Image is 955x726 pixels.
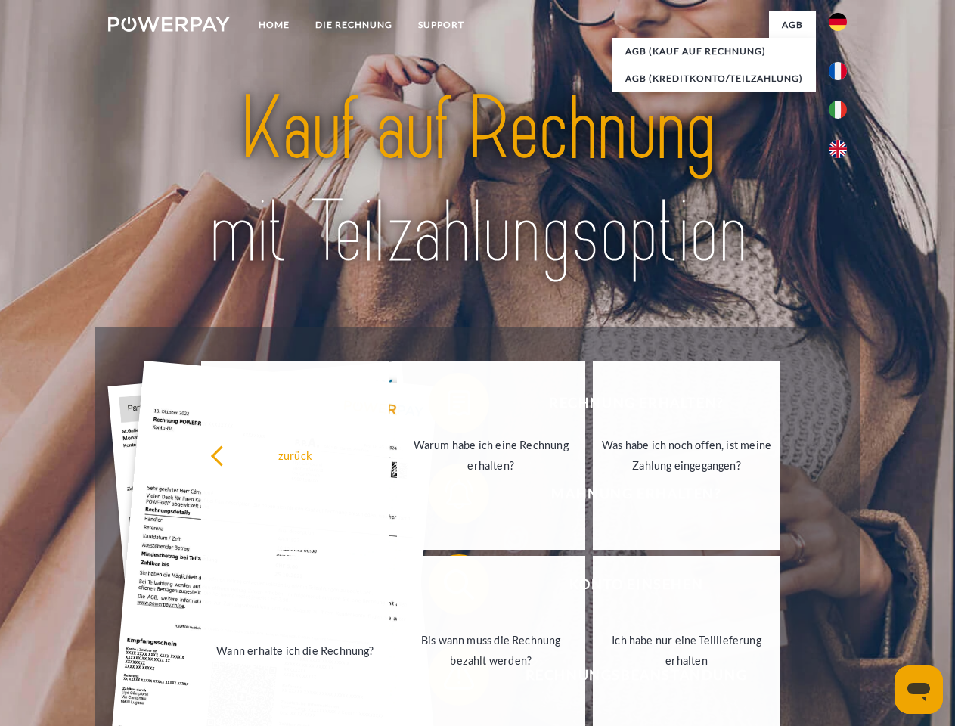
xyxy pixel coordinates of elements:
[144,73,811,290] img: title-powerpay_de.svg
[602,630,772,671] div: Ich habe nur eine Teillieferung erhalten
[769,11,816,39] a: agb
[246,11,302,39] a: Home
[829,101,847,119] img: it
[302,11,405,39] a: DIE RECHNUNG
[210,640,380,660] div: Wann erhalte ich die Rechnung?
[405,11,477,39] a: SUPPORT
[829,140,847,158] img: en
[612,38,816,65] a: AGB (Kauf auf Rechnung)
[593,361,781,550] a: Was habe ich noch offen, ist meine Zahlung eingegangen?
[210,445,380,465] div: zurück
[829,13,847,31] img: de
[829,62,847,80] img: fr
[108,17,230,32] img: logo-powerpay-white.svg
[612,65,816,92] a: AGB (Kreditkonto/Teilzahlung)
[602,435,772,476] div: Was habe ich noch offen, ist meine Zahlung eingegangen?
[406,435,576,476] div: Warum habe ich eine Rechnung erhalten?
[406,630,576,671] div: Bis wann muss die Rechnung bezahlt werden?
[895,665,943,714] iframe: Schaltfläche zum Öffnen des Messaging-Fensters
